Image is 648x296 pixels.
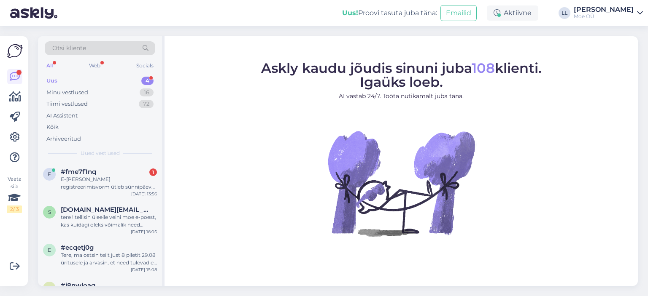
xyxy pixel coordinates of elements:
p: AI vastab 24/7. Tööta nutikamalt juba täna. [261,92,542,101]
div: Kõik [46,123,59,131]
div: [DATE] 16:05 [131,229,157,235]
b: Uus! [342,9,358,17]
div: 16 [140,88,154,97]
div: 4 [141,77,154,85]
img: Askly Logo [7,43,23,59]
a: [PERSON_NAME]Moe OÜ [574,6,643,20]
span: i [49,285,50,291]
span: #fme7f1nq [61,168,96,176]
span: f [48,171,51,177]
div: [PERSON_NAME] [574,6,634,13]
div: [DATE] 13:56 [131,191,157,197]
div: LL [559,7,570,19]
span: Askly kaudu jõudis sinuni juba klienti. Igaüks loeb. [261,60,542,90]
div: Web [87,60,102,71]
div: Aktiivne [487,5,538,21]
span: e [48,247,51,253]
div: Vaata siia [7,175,22,213]
button: Emailid [440,5,477,21]
span: Uued vestlused [81,149,120,157]
div: 72 [139,100,154,108]
img: No Chat active [325,107,477,259]
div: Tiimi vestlused [46,100,88,108]
div: 1 [149,168,157,176]
span: #i8nwloag [61,282,95,289]
div: tere ! tellisin üleeile veini moe e-poest, kas kuidagi oleks võimalik need [PERSON_NAME] saada? [61,213,157,229]
div: Moe OÜ [574,13,634,20]
div: Arhiveeritud [46,135,81,143]
span: Otsi kliente [52,44,86,53]
div: E-[PERSON_NAME] registreerimisvorm ütleb sünnipäeva vormingus [DATE] sisestades ''vastendage nõut... [61,176,157,191]
span: s.aasma.sa@gmail.com [61,206,148,213]
div: 2 / 3 [7,205,22,213]
div: Tere, ma ostsin teilt just 8 piletit 29.08 üritusele ja arvasin, et need tulevad e- mailile nagu ... [61,251,157,267]
div: Socials [135,60,155,71]
span: s [48,209,51,215]
span: #ecqetj0g [61,244,94,251]
div: Uus [46,77,57,85]
div: All [45,60,54,71]
div: Proovi tasuta juba täna: [342,8,437,18]
div: AI Assistent [46,112,78,120]
div: [DATE] 15:08 [131,267,157,273]
div: Minu vestlused [46,88,88,97]
span: 108 [472,60,495,76]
